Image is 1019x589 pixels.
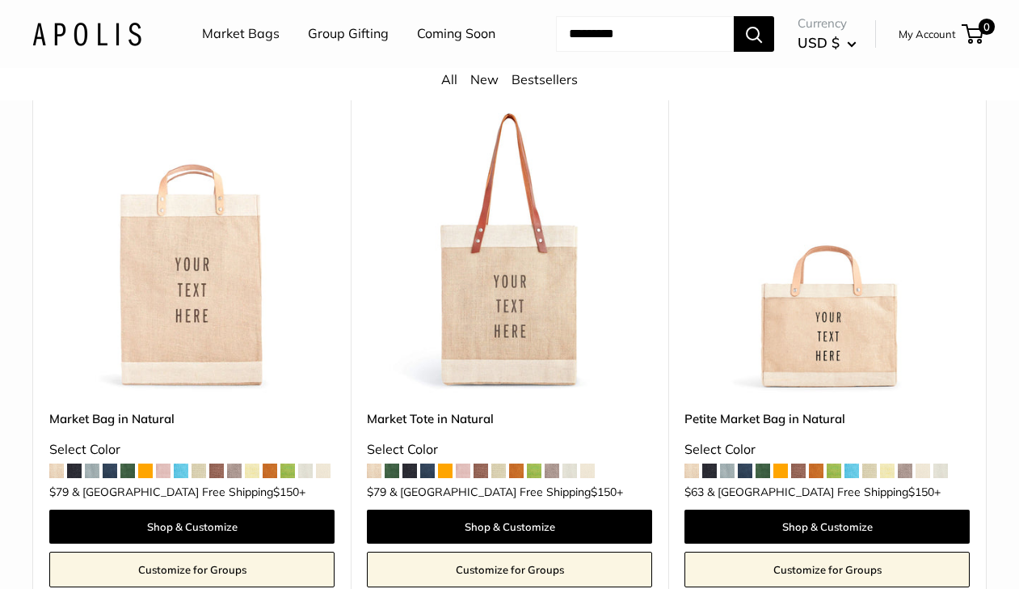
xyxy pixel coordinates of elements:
[908,485,934,499] span: $150
[556,16,734,52] input: Search...
[49,108,335,393] img: Market Bag in Natural
[367,552,652,587] a: Customize for Groups
[512,71,578,87] a: Bestsellers
[684,108,970,393] img: Petite Market Bag in Natural
[367,108,652,393] a: description_Make it yours with custom printed text.description_The Original Market bag in its 4 n...
[367,510,652,544] a: Shop & Customize
[367,438,652,462] div: Select Color
[684,485,704,499] span: $63
[49,409,335,428] a: Market Bag in Natural
[49,485,69,499] span: $79
[441,71,457,87] a: All
[49,438,335,462] div: Select Color
[367,108,652,393] img: description_Make it yours with custom printed text.
[798,12,857,35] span: Currency
[367,485,386,499] span: $79
[963,24,983,44] a: 0
[49,108,335,393] a: Market Bag in NaturalMarket Bag in Natural
[470,71,499,87] a: New
[417,22,495,46] a: Coming Soon
[202,22,280,46] a: Market Bags
[798,30,857,56] button: USD $
[734,16,774,52] button: Search
[273,485,299,499] span: $150
[49,510,335,544] a: Shop & Customize
[684,108,970,393] a: Petite Market Bag in Naturaldescription_Effortless style that elevates every moment
[308,22,389,46] a: Group Gifting
[979,19,995,35] span: 0
[684,438,970,462] div: Select Color
[72,486,305,498] span: & [GEOGRAPHIC_DATA] Free Shipping +
[899,24,956,44] a: My Account
[591,485,617,499] span: $150
[684,552,970,587] a: Customize for Groups
[798,34,840,51] span: USD $
[49,552,335,587] a: Customize for Groups
[389,486,623,498] span: & [GEOGRAPHIC_DATA] Free Shipping +
[684,409,970,428] a: Petite Market Bag in Natural
[707,486,941,498] span: & [GEOGRAPHIC_DATA] Free Shipping +
[684,510,970,544] a: Shop & Customize
[32,22,141,45] img: Apolis
[367,409,652,428] a: Market Tote in Natural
